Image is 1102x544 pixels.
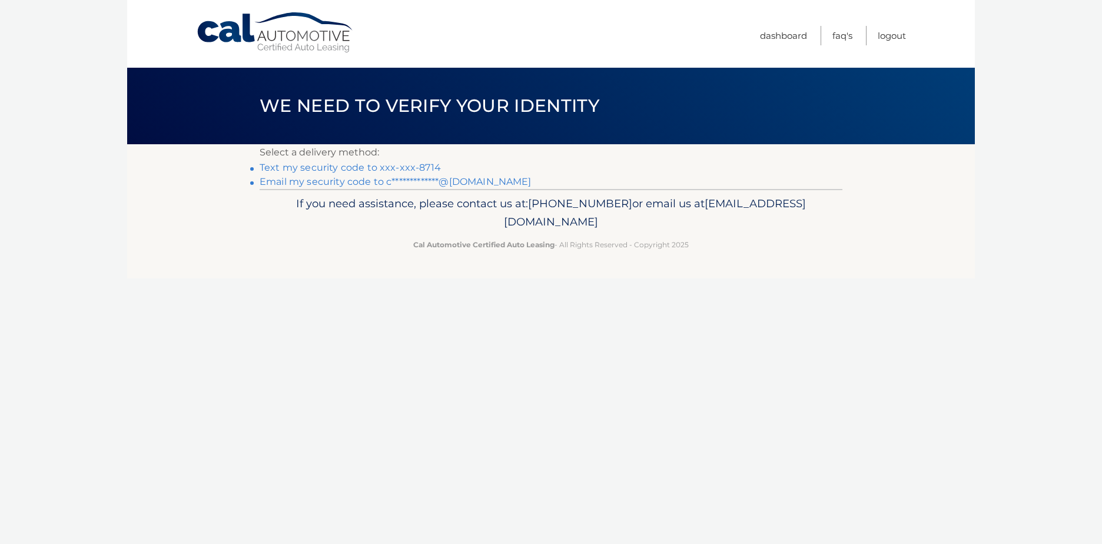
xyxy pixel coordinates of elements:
span: We need to verify your identity [260,95,599,117]
a: Dashboard [760,26,807,45]
a: FAQ's [832,26,852,45]
p: Select a delivery method: [260,144,842,161]
span: [PHONE_NUMBER] [528,197,632,210]
a: Text my security code to xxx-xxx-8714 [260,162,441,173]
a: Logout [878,26,906,45]
p: - All Rights Reserved - Copyright 2025 [267,238,835,251]
strong: Cal Automotive Certified Auto Leasing [413,240,555,249]
p: If you need assistance, please contact us at: or email us at [267,194,835,232]
a: Cal Automotive [196,12,355,54]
